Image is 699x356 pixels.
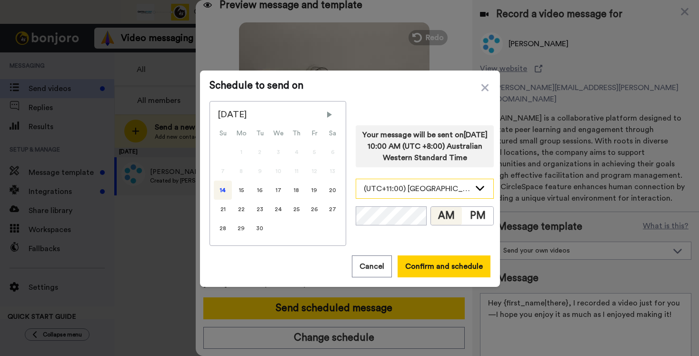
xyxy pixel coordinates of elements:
[232,181,250,200] div: Mon Sep 15 2025
[250,162,269,181] div: Tue Sep 09 2025
[250,200,269,219] div: Tue Sep 23 2025
[214,200,232,219] div: Sun Sep 21 2025
[214,219,232,238] div: Sun Sep 28 2025
[250,181,269,200] div: Tue Sep 16 2025
[250,219,269,238] div: Tue Sep 30 2025
[305,181,323,200] div: Fri Sep 19 2025
[398,255,490,277] button: Confirm and schedule
[256,130,264,137] abbr: Tuesday
[462,207,493,225] button: PM
[305,162,323,181] div: Fri Sep 12 2025
[269,162,288,181] div: Wed Sep 10 2025
[232,142,250,162] div: Mon Sep 01 2025
[232,200,250,219] div: Mon Sep 22 2025
[210,80,490,92] span: Schedule to send on
[218,109,338,121] div: [DATE]
[232,219,250,238] div: Mon Sep 29 2025
[288,142,305,162] div: Thu Sep 04 2025
[232,162,250,181] div: Mon Sep 08 2025
[364,183,470,194] div: (UTC+11:00) [GEOGRAPHIC_DATA], [PERSON_NAME]
[269,142,288,162] div: Wed Sep 03 2025
[214,181,232,200] div: Sun Sep 14 2025
[325,110,334,120] span: Next Month
[269,200,288,219] div: Wed Sep 24 2025
[288,162,305,181] div: Thu Sep 11 2025
[431,207,462,225] button: AM
[356,125,494,167] div: Your message will be sent on [DATE] 10:00 AM (UTC +8:00) Australian Western Standard Time
[288,181,305,200] div: Thu Sep 18 2025
[236,130,247,137] abbr: Monday
[329,130,336,137] abbr: Saturday
[305,142,323,162] div: Fri Sep 05 2025
[269,181,288,200] div: Wed Sep 17 2025
[220,130,227,137] abbr: Sunday
[288,200,305,219] div: Thu Sep 25 2025
[250,142,269,162] div: Tue Sep 02 2025
[323,200,342,219] div: Sat Sep 27 2025
[323,181,342,200] div: Sat Sep 20 2025
[292,130,300,137] abbr: Thursday
[273,130,284,137] abbr: Wednesday
[214,162,232,181] div: Sun Sep 07 2025
[352,255,392,277] button: Cancel
[323,162,342,181] div: Sat Sep 13 2025
[323,142,342,162] div: Sat Sep 06 2025
[305,200,323,219] div: Fri Sep 26 2025
[311,130,318,137] abbr: Friday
